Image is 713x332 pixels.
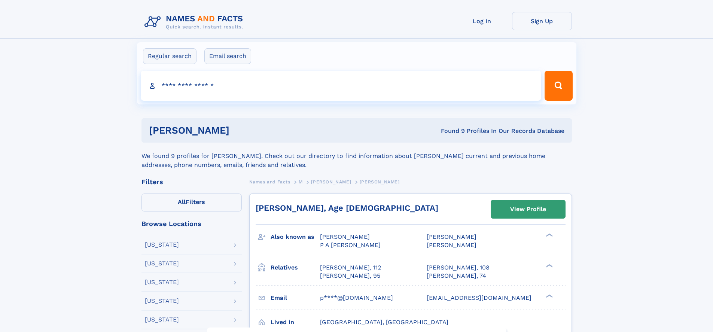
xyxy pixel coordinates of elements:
a: [PERSON_NAME], 74 [427,272,486,280]
a: [PERSON_NAME] [311,177,351,186]
div: [US_STATE] [145,242,179,248]
span: [PERSON_NAME] [311,179,351,185]
a: Sign Up [512,12,572,30]
h1: [PERSON_NAME] [149,126,335,135]
label: Filters [141,194,242,211]
span: [PERSON_NAME] [360,179,400,185]
div: [US_STATE] [145,261,179,266]
span: [PERSON_NAME] [427,241,476,249]
a: Names and Facts [249,177,290,186]
a: [PERSON_NAME], 108 [427,264,490,272]
div: [US_STATE] [145,317,179,323]
div: [US_STATE] [145,279,179,285]
h3: Lived in [271,316,320,329]
label: Email search [204,48,251,64]
div: Browse Locations [141,220,242,227]
div: ❯ [544,233,553,238]
h3: Also known as [271,231,320,243]
input: search input [141,71,542,101]
div: ❯ [544,263,553,268]
div: Found 9 Profiles In Our Records Database [335,127,564,135]
h3: Email [271,292,320,304]
span: All [178,198,186,205]
div: Filters [141,179,242,185]
h3: Relatives [271,261,320,274]
img: Logo Names and Facts [141,12,249,32]
span: [PERSON_NAME] [320,233,370,240]
span: [GEOGRAPHIC_DATA], [GEOGRAPHIC_DATA] [320,319,448,326]
div: We found 9 profiles for [PERSON_NAME]. Check out our directory to find information about [PERSON_... [141,143,572,170]
span: P A [PERSON_NAME] [320,241,381,249]
button: Search Button [545,71,572,101]
span: [EMAIL_ADDRESS][DOMAIN_NAME] [427,294,531,301]
a: [PERSON_NAME], 112 [320,264,381,272]
span: [PERSON_NAME] [427,233,476,240]
a: View Profile [491,200,565,218]
span: M [299,179,303,185]
div: [US_STATE] [145,298,179,304]
a: Log In [452,12,512,30]
a: [PERSON_NAME], Age [DEMOGRAPHIC_DATA] [256,203,438,213]
div: ❯ [544,293,553,298]
a: [PERSON_NAME], 95 [320,272,380,280]
div: View Profile [510,201,546,218]
a: M [299,177,303,186]
label: Regular search [143,48,196,64]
